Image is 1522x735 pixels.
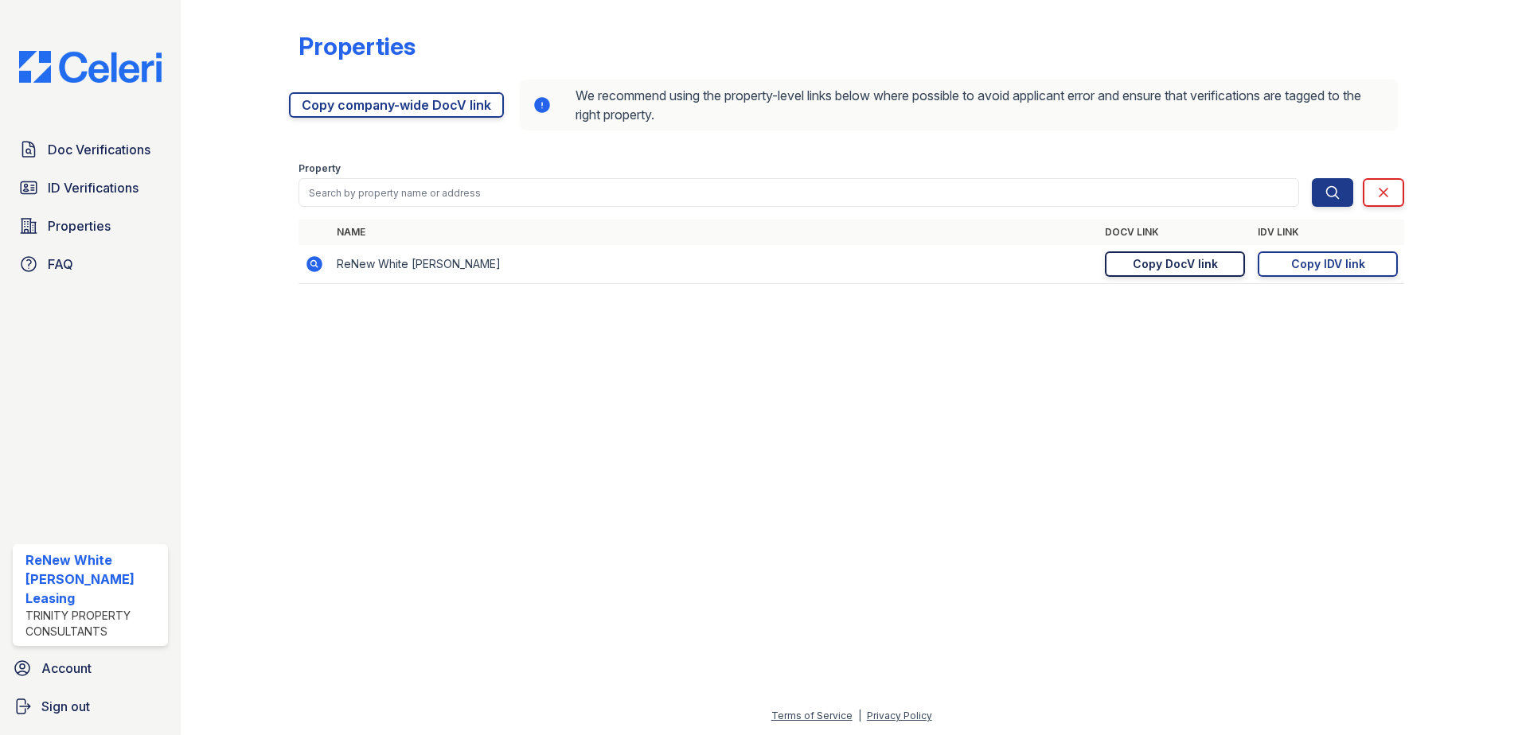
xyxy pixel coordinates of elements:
a: Sign out [6,690,174,722]
a: Terms of Service [771,710,853,721]
span: Doc Verifications [48,140,150,159]
a: Account [6,652,174,684]
div: ReNew White [PERSON_NAME] Leasing [25,550,162,608]
div: Copy DocV link [1133,256,1218,272]
label: Property [299,162,341,175]
th: IDV Link [1251,220,1404,245]
a: FAQ [13,248,168,280]
a: Properties [13,210,168,242]
span: Properties [48,216,111,235]
a: ID Verifications [13,172,168,204]
img: CE_Logo_Blue-a8612792a0a2168367f1c8372b55b34899dd931a85d93a1a3d3e32e68fde9ad4.png [6,51,174,83]
span: ID Verifications [48,178,139,197]
th: Name [330,220,1099,245]
div: Copy IDV link [1291,256,1365,272]
input: Search by property name or address [299,178,1299,207]
span: Account [41,659,92,678]
th: DocV Link [1099,220,1251,245]
span: Sign out [41,697,90,716]
a: Doc Verifications [13,134,168,165]
div: We recommend using the property-level links below where possible to avoid applicant error and ens... [520,80,1398,130]
div: | [858,710,861,721]
a: Privacy Policy [867,710,932,721]
a: Copy DocV link [1105,251,1245,277]
a: Copy company-wide DocV link [289,92,504,118]
div: Properties [299,32,416,60]
td: ReNew White [PERSON_NAME] [330,245,1099,284]
div: Trinity Property Consultants [25,608,162,640]
span: FAQ [48,255,73,274]
a: Copy IDV link [1258,251,1398,277]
